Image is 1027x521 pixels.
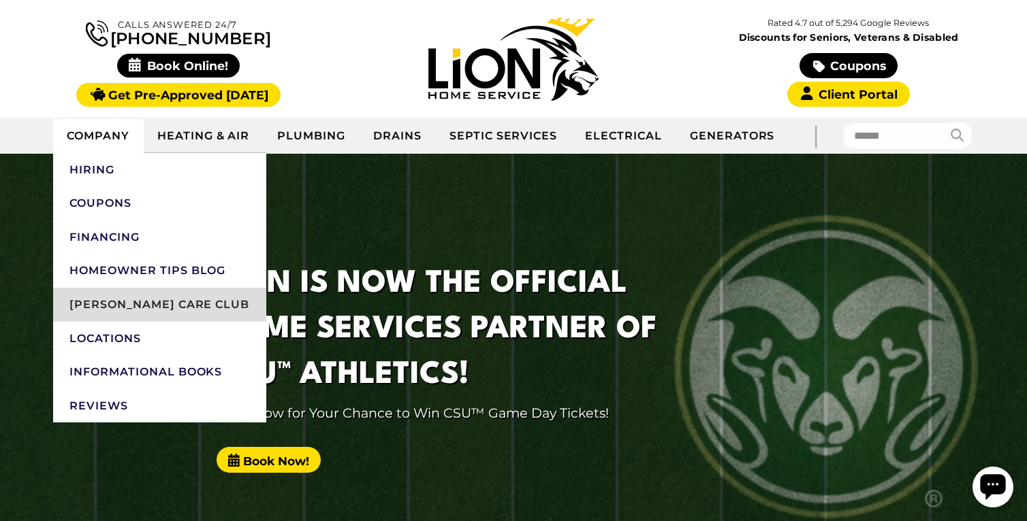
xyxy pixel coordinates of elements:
div: Open chat widget [5,5,46,46]
h1: LION IS NOW THE OFFICIAL HOME SERVICES PARTNER OF CSU™ ATHLETICS! [217,261,712,399]
a: Client Portal [787,82,910,107]
a: Plumbing [264,119,360,153]
a: Septic Services [436,119,571,153]
p: Rated 4.7 out of 5,294 Google Reviews [681,16,1016,31]
a: Book Now! [217,447,321,472]
a: Informational Books [53,355,266,389]
span: Discounts for Seniors, Veterans & Disabled [684,33,1013,42]
a: Drains [360,119,436,153]
a: Financing [53,220,266,254]
div: | [788,118,842,154]
p: Book Now for Your Chance to Win CSU™ Game Day Tickets! [217,403,712,423]
a: Reviews [53,389,266,423]
a: Company [53,119,144,153]
a: Homeowner Tips Blog [53,254,266,288]
a: Coupons [800,53,898,78]
a: Electrical [571,119,676,153]
a: [PHONE_NUMBER] [86,18,271,47]
a: Generators [676,119,789,153]
a: Hiring [53,153,266,187]
a: Locations [53,322,266,356]
img: Lion Home Service [428,18,599,101]
a: Heating & Air [144,119,264,153]
a: Coupons [53,186,266,220]
a: [PERSON_NAME] Care Club [53,288,266,322]
span: Book Online! [117,54,240,78]
a: Get Pre-Approved [DATE] [76,83,280,107]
